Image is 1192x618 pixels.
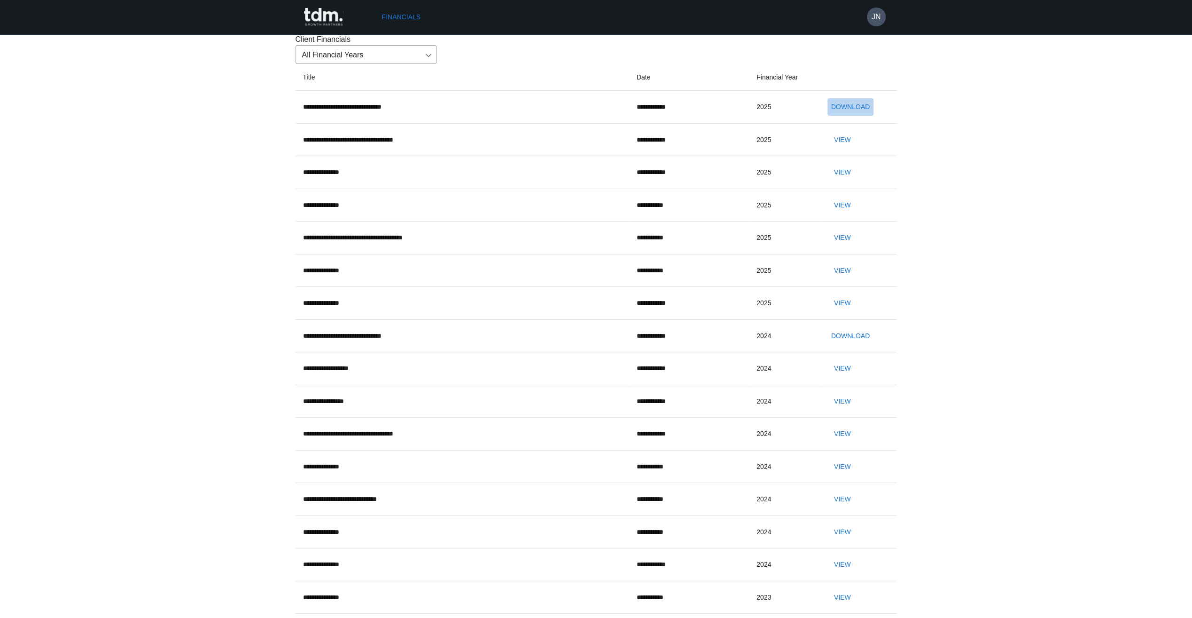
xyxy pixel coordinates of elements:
[827,589,857,606] button: View
[827,393,857,410] button: View
[749,352,820,385] td: 2024
[827,294,857,312] button: View
[749,319,820,352] td: 2024
[827,491,857,508] button: View
[872,11,881,23] h6: JN
[749,64,820,91] th: Financial Year
[827,131,857,149] button: View
[827,262,857,279] button: View
[378,8,424,26] a: Financials
[827,98,873,116] button: Download
[867,8,886,26] button: JN
[827,360,857,377] button: View
[296,34,897,45] p: Client Financials
[827,425,857,443] button: View
[827,523,857,541] button: View
[749,91,820,124] td: 2025
[749,123,820,156] td: 2025
[749,222,820,254] td: 2025
[749,515,820,548] td: 2024
[749,156,820,189] td: 2025
[827,556,857,573] button: View
[827,229,857,246] button: View
[827,327,873,345] button: Download
[749,418,820,451] td: 2024
[749,450,820,483] td: 2024
[296,64,629,91] th: Title
[749,254,820,287] td: 2025
[749,189,820,222] td: 2025
[296,45,436,64] div: All Financial Years
[749,483,820,516] td: 2024
[827,458,857,475] button: View
[749,581,820,614] td: 2023
[749,385,820,418] td: 2024
[827,164,857,181] button: View
[749,287,820,320] td: 2025
[749,548,820,581] td: 2024
[629,64,749,91] th: Date
[827,197,857,214] button: View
